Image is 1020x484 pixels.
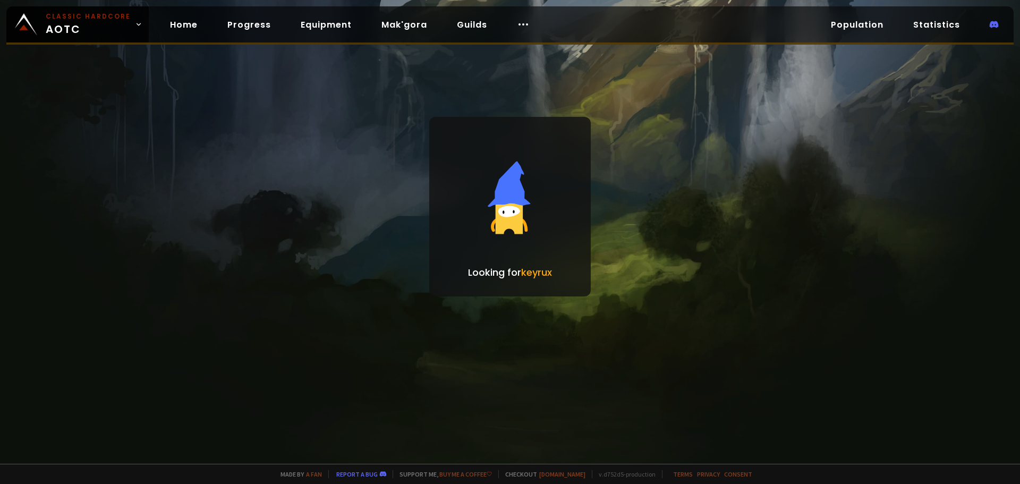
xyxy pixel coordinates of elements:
[219,14,279,36] a: Progress
[292,14,360,36] a: Equipment
[274,470,322,478] span: Made by
[6,6,149,43] a: Classic HardcoreAOTC
[592,470,656,478] span: v. d752d5 - production
[448,14,496,36] a: Guilds
[373,14,436,36] a: Mak'gora
[468,265,552,279] p: Looking for
[439,470,492,478] a: Buy me a coffee
[905,14,968,36] a: Statistics
[46,12,131,21] small: Classic Hardcore
[161,14,206,36] a: Home
[393,470,492,478] span: Support me,
[822,14,892,36] a: Population
[697,470,720,478] a: Privacy
[498,470,585,478] span: Checkout
[724,470,752,478] a: Consent
[336,470,378,478] a: Report a bug
[539,470,585,478] a: [DOMAIN_NAME]
[521,266,552,279] span: keyrux
[673,470,693,478] a: Terms
[306,470,322,478] a: a fan
[46,12,131,37] span: AOTC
